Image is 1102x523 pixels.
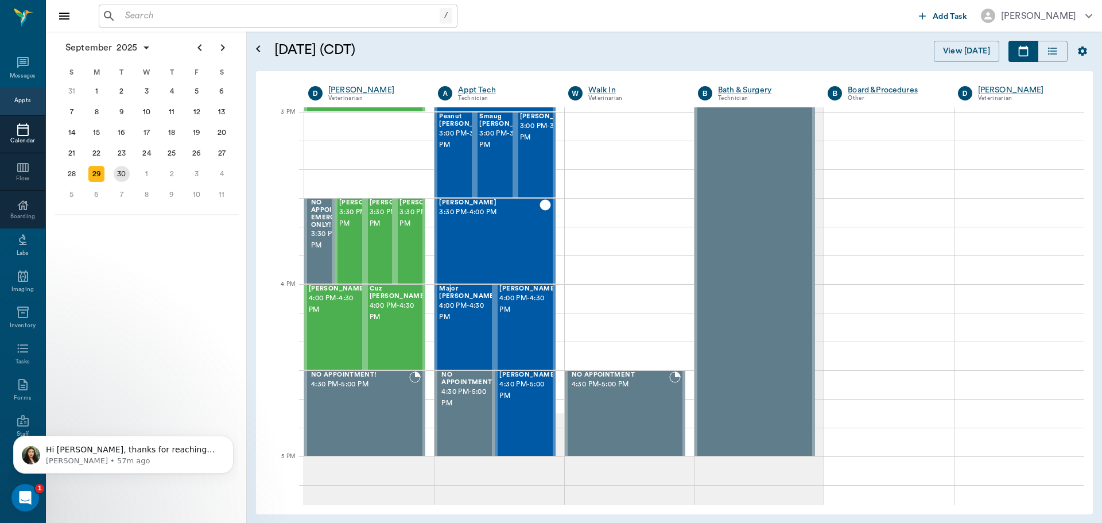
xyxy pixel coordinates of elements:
div: Wednesday, October 1, 2025 [139,166,155,182]
div: Thursday, September 11, 2025 [164,104,180,120]
p: Message from Lizbeth, sent 57m ago [37,44,211,55]
div: Sunday, September 28, 2025 [64,166,80,182]
div: Sunday, September 14, 2025 [64,125,80,141]
a: Bath & Surgery [718,84,810,96]
span: 3:30 PM - 4:00 PM [439,207,539,218]
div: CHECKED_OUT, 3:30 PM - 4:00 PM [434,198,555,284]
span: 1 [35,484,44,493]
div: CHECKED_OUT, 4:00 PM - 4:30 PM [495,284,555,370]
div: Saturday, September 6, 2025 [214,83,230,99]
div: Friday, October 3, 2025 [189,166,205,182]
span: 4:30 PM - 5:00 PM [441,386,494,409]
button: September2025 [60,36,157,59]
div: Forms [14,394,31,402]
div: 4 PM [265,278,295,307]
div: S [59,64,84,81]
div: B [698,86,712,100]
a: [PERSON_NAME] [978,84,1070,96]
div: Thursday, October 2, 2025 [164,166,180,182]
input: Search [121,8,440,24]
div: Labs [17,249,29,258]
span: 4:30 PM - 5:00 PM [499,379,557,402]
div: Monday, September 1, 2025 [88,83,104,99]
div: Board &Procedures [848,84,940,96]
div: Appt Tech [458,84,550,96]
span: 3:00 PM - 3:30 PM [520,121,577,144]
span: 4:00 PM - 4:30 PM [370,300,427,323]
div: D [308,86,323,100]
span: 4:00 PM - 4:30 PM [499,293,557,316]
div: W [568,86,583,100]
div: T [109,64,134,81]
div: Wednesday, September 24, 2025 [139,145,155,161]
div: Veterinarian [978,94,1070,103]
div: CHECKED_OUT, 3:00 PM - 3:30 PM [434,112,475,198]
div: Saturday, September 13, 2025 [214,104,230,120]
span: NO APPOINTMENT! [311,371,409,379]
a: [PERSON_NAME] [328,84,421,96]
button: Previous page [188,36,211,59]
div: 3 PM [265,106,295,135]
div: CHECKED_OUT, 3:30 PM - 4:00 PM [365,198,395,284]
div: 5 PM [265,451,295,479]
div: Messages [10,72,36,80]
span: Major [PERSON_NAME] [439,285,496,300]
span: 3:00 PM - 3:30 PM [439,128,496,151]
span: 3:30 PM - 4:00 PM [399,207,457,230]
div: Saturday, September 20, 2025 [214,125,230,141]
div: Sunday, September 7, 2025 [64,104,80,120]
div: Tuesday, September 2, 2025 [114,83,130,99]
div: Tasks [15,358,30,366]
span: 4:30 PM - 5:00 PM [572,379,669,390]
div: Sunday, October 5, 2025 [64,187,80,203]
div: Other [848,94,940,103]
div: Tuesday, September 30, 2025 [114,166,130,182]
div: READY_TO_CHECKOUT, 3:00 PM - 3:30 PM [515,112,556,198]
div: Thursday, September 25, 2025 [164,145,180,161]
div: Tuesday, October 7, 2025 [114,187,130,203]
span: 3:30 PM - 4:00 PM [311,228,364,251]
div: Monday, October 6, 2025 [88,187,104,203]
span: 2025 [114,40,139,56]
div: READY_TO_CHECKOUT, 3:30 PM - 4:00 PM [395,198,425,284]
div: [PERSON_NAME] [1001,9,1076,23]
div: BOOKED, 3:30 PM - 4:00 PM [304,198,335,284]
iframe: Intercom notifications message [9,412,238,492]
span: 4:00 PM - 4:30 PM [439,300,496,323]
span: Smaug [PERSON_NAME] [479,113,537,128]
div: S [209,64,234,81]
div: CHECKED_OUT, 4:00 PM - 4:30 PM [365,284,426,370]
div: Veterinarian [328,94,421,103]
button: View [DATE] [934,41,999,62]
button: Close drawer [53,5,76,28]
div: CHECKED_OUT, 4:00 PM - 4:30 PM [434,284,495,370]
div: Wednesday, October 8, 2025 [139,187,155,203]
div: Appts [14,96,30,105]
div: BOOKED, 4:30 PM - 5:00 PM [304,370,425,456]
div: D [958,86,972,100]
span: Hi [PERSON_NAME], thanks for reaching out. Yes, currently the way that this works it is expected.... [37,33,208,122]
span: [PERSON_NAME] [309,285,366,293]
span: NO APPOINTMENT [572,371,669,379]
div: Monday, September 8, 2025 [88,104,104,120]
div: Imaging [11,285,34,294]
div: Inventory [10,321,36,330]
span: 3:30 PM - 4:00 PM [370,207,427,230]
div: Saturday, September 27, 2025 [214,145,230,161]
div: B [828,86,842,100]
span: Peanut [PERSON_NAME] [439,113,496,128]
div: Saturday, October 11, 2025 [214,187,230,203]
div: Technician [458,94,550,103]
div: Friday, October 10, 2025 [189,187,205,203]
span: 4:00 PM - 4:30 PM [309,293,366,316]
div: BOOKED, 4:30 PM - 5:00 PM [565,370,685,456]
span: September [63,40,114,56]
div: Tuesday, September 9, 2025 [114,104,130,120]
span: [PERSON_NAME] [499,285,557,293]
div: Tuesday, September 16, 2025 [114,125,130,141]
